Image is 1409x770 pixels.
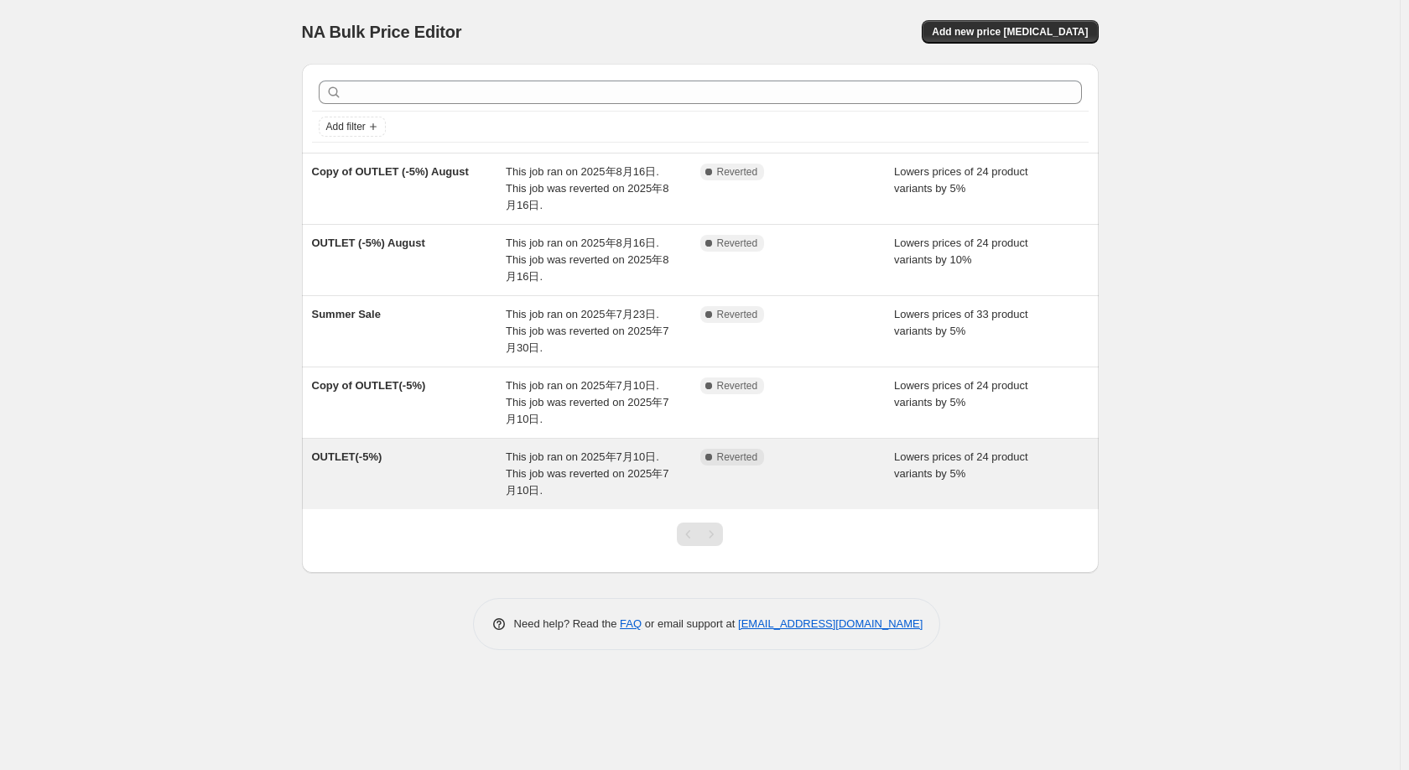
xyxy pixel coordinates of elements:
[717,308,758,321] span: Reverted
[717,165,758,179] span: Reverted
[620,617,642,630] a: FAQ
[932,25,1088,39] span: Add new price [MEDICAL_DATA]
[506,379,668,425] span: This job ran on 2025年7月10日. This job was reverted on 2025年7月10日.
[717,450,758,464] span: Reverted
[642,617,738,630] span: or email support at
[506,165,668,211] span: This job ran on 2025年8月16日. This job was reverted on 2025年8月16日.
[506,237,668,283] span: This job ran on 2025年8月16日. This job was reverted on 2025年8月16日.
[894,450,1028,480] span: Lowers prices of 24 product variants by 5%
[738,617,923,630] a: [EMAIL_ADDRESS][DOMAIN_NAME]
[717,237,758,250] span: Reverted
[302,23,462,41] span: NA Bulk Price Editor
[506,450,668,497] span: This job ran on 2025年7月10日. This job was reverted on 2025年7月10日.
[326,120,366,133] span: Add filter
[894,165,1028,195] span: Lowers prices of 24 product variants by 5%
[894,237,1028,266] span: Lowers prices of 24 product variants by 10%
[894,379,1028,408] span: Lowers prices of 24 product variants by 5%
[312,308,381,320] span: Summer Sale
[717,379,758,393] span: Reverted
[894,308,1028,337] span: Lowers prices of 33 product variants by 5%
[514,617,621,630] span: Need help? Read the
[312,379,426,392] span: Copy of OUTLET(-5%)
[312,165,469,178] span: Copy of OUTLET (-5%) August
[506,308,668,354] span: This job ran on 2025年7月23日. This job was reverted on 2025年7月30日.
[319,117,386,137] button: Add filter
[312,237,425,249] span: OUTLET (-5%) August
[312,450,382,463] span: OUTLET(-5%)
[677,523,723,546] nav: Pagination
[922,20,1098,44] button: Add new price [MEDICAL_DATA]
